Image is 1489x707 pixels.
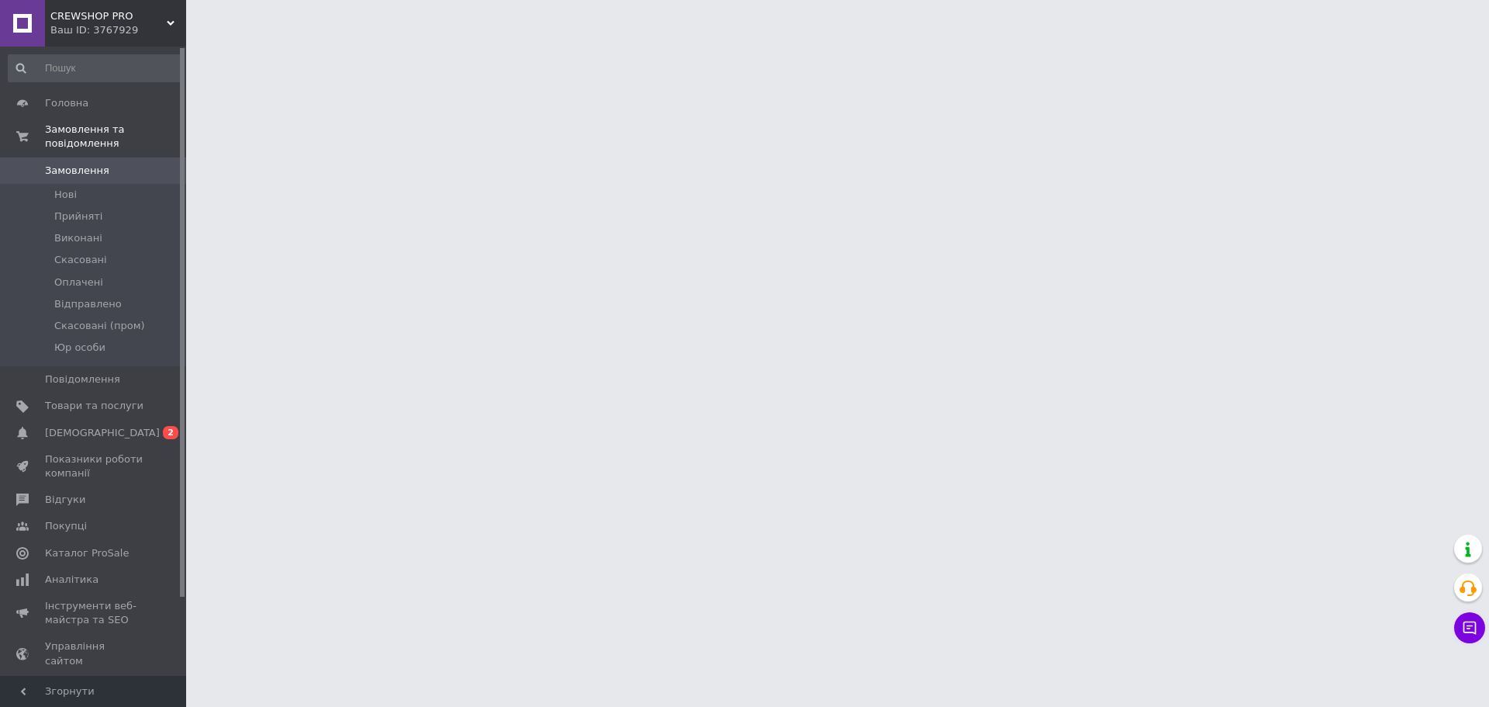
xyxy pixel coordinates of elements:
span: Відгуки [45,493,85,507]
span: CREWSHOP PRO [50,9,167,23]
span: Покупці [45,519,87,533]
span: Нові [54,188,77,202]
span: Управління сайтом [45,639,143,667]
span: Головна [45,96,88,110]
span: Каталог ProSale [45,546,129,560]
span: Відправлено [54,297,122,311]
span: Замовлення та повідомлення [45,123,186,151]
span: 2 [163,426,178,439]
span: Інструменти веб-майстра та SEO [45,599,143,627]
span: Замовлення [45,164,109,178]
span: Юр особи [54,341,105,355]
span: Прийняті [54,210,102,224]
span: Скасовані [54,253,107,267]
span: Оплачені [54,276,103,289]
div: Ваш ID: 3767929 [50,23,186,37]
button: Чат з покупцем [1454,612,1485,643]
span: Показники роботи компанії [45,452,143,480]
span: Скасовані (пром) [54,319,145,333]
span: Виконані [54,231,102,245]
input: Пошук [8,54,183,82]
span: [DEMOGRAPHIC_DATA] [45,426,160,440]
span: Аналітика [45,573,98,587]
span: Товари та послуги [45,399,143,413]
span: Повідомлення [45,373,120,386]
